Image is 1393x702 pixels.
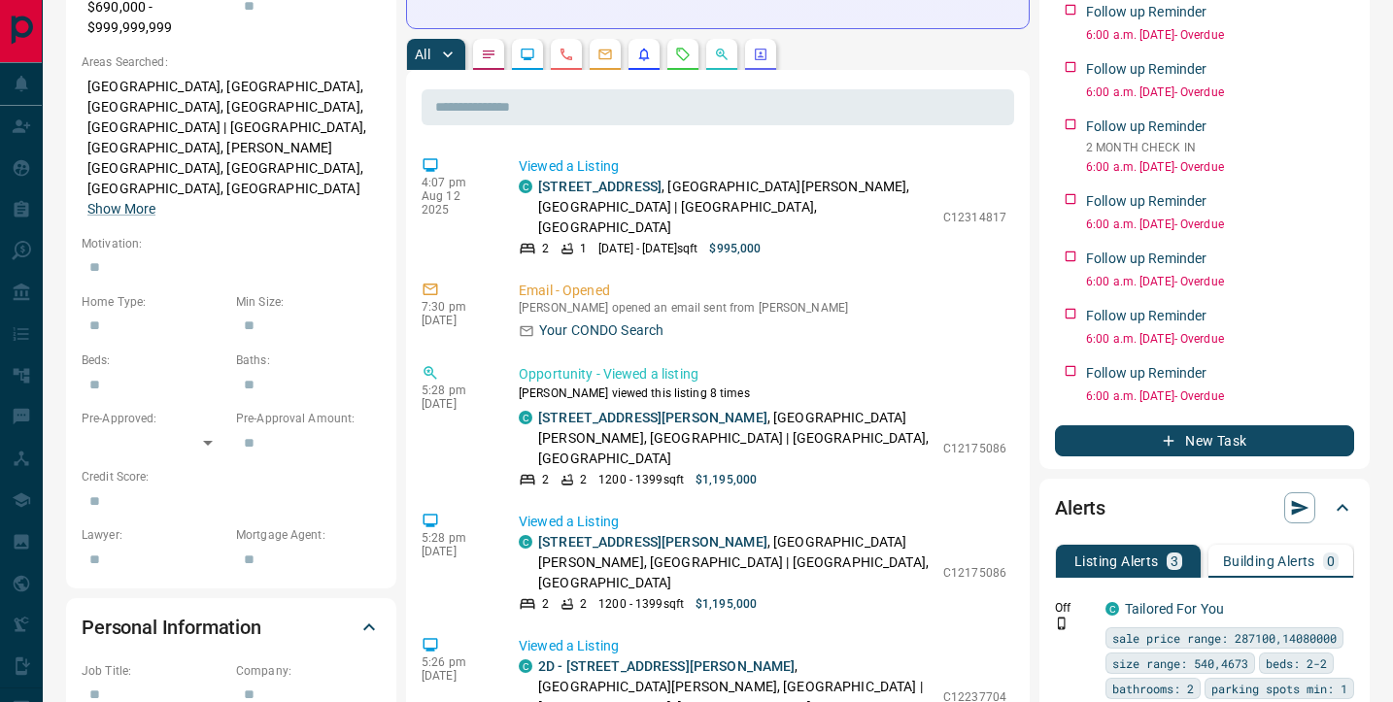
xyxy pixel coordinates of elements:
[539,320,663,341] p: Your CONDO Search
[519,301,1006,315] p: [PERSON_NAME] opened an email sent from [PERSON_NAME]
[422,176,490,189] p: 4:07 pm
[538,177,934,238] p: , [GEOGRAPHIC_DATA][PERSON_NAME], [GEOGRAPHIC_DATA] | [GEOGRAPHIC_DATA], [GEOGRAPHIC_DATA]
[1086,306,1206,326] p: Follow up Reminder
[82,410,226,427] p: Pre-Approved:
[1112,679,1194,698] span: bathrooms: 2
[82,612,261,643] h2: Personal Information
[636,47,652,62] svg: Listing Alerts
[709,240,761,257] p: $995,000
[943,440,1006,457] p: C12175086
[422,531,490,545] p: 5:28 pm
[1327,554,1335,568] p: 0
[1086,59,1206,80] p: Follow up Reminder
[415,48,430,61] p: All
[1086,363,1206,384] p: Follow up Reminder
[1086,249,1206,269] p: Follow up Reminder
[1086,2,1206,22] p: Follow up Reminder
[422,655,490,669] p: 5:26 pm
[1086,273,1354,290] p: 6:00 a.m. [DATE] - Overdue
[1266,653,1327,673] span: beds: 2-2
[519,636,1006,656] p: Viewed a Listing
[519,384,1006,402] p: [PERSON_NAME] viewed this listing 8 times
[580,595,587,613] p: 2
[1112,653,1248,673] span: size range: 540,4673
[1074,554,1159,568] p: Listing Alerts
[696,471,757,488] p: $1,195,000
[538,408,934,469] p: , [GEOGRAPHIC_DATA][PERSON_NAME], [GEOGRAPHIC_DATA] | [GEOGRAPHIC_DATA], [GEOGRAPHIC_DATA]
[82,526,226,544] p: Lawyer:
[1086,191,1206,212] p: Follow up Reminder
[82,468,381,485] p: Credit Score:
[422,669,490,683] p: [DATE]
[236,293,381,311] p: Min Size:
[1086,139,1354,156] p: 2 MONTH CHECK IN
[1086,387,1354,405] p: 6:00 a.m. [DATE] - Overdue
[1171,554,1178,568] p: 3
[236,662,381,680] p: Company:
[1055,492,1105,523] h2: Alerts
[236,526,381,544] p: Mortgage Agent:
[1086,330,1354,348] p: 6:00 a.m. [DATE] - Overdue
[943,209,1006,226] p: C12314817
[422,300,490,314] p: 7:30 pm
[538,658,795,674] a: 2D - [STREET_ADDRESS][PERSON_NAME]
[538,534,767,550] a: [STREET_ADDRESS][PERSON_NAME]
[82,604,381,651] div: Personal Information
[422,397,490,411] p: [DATE]
[542,240,549,257] p: 2
[82,662,226,680] p: Job Title:
[538,179,662,194] a: [STREET_ADDRESS]
[1086,84,1354,101] p: 6:00 a.m. [DATE] - Overdue
[714,47,730,62] svg: Opportunities
[519,364,1006,384] p: Opportunity - Viewed a listing
[422,545,490,558] p: [DATE]
[422,314,490,327] p: [DATE]
[236,410,381,427] p: Pre-Approval Amount:
[422,384,490,397] p: 5:28 pm
[1086,26,1354,44] p: 6:00 a.m. [DATE] - Overdue
[1112,628,1337,648] span: sale price range: 287100,14080000
[675,47,691,62] svg: Requests
[1055,599,1094,617] p: Off
[520,47,535,62] svg: Lead Browsing Activity
[542,471,549,488] p: 2
[236,351,381,369] p: Baths:
[1086,117,1206,137] p: Follow up Reminder
[519,180,532,193] div: condos.ca
[597,47,613,62] svg: Emails
[519,512,1006,532] p: Viewed a Listing
[696,595,757,613] p: $1,195,000
[538,532,934,593] p: , [GEOGRAPHIC_DATA][PERSON_NAME], [GEOGRAPHIC_DATA] | [GEOGRAPHIC_DATA], [GEOGRAPHIC_DATA]
[519,156,1006,177] p: Viewed a Listing
[82,351,226,369] p: Beds:
[943,564,1006,582] p: C12175086
[580,471,587,488] p: 2
[1223,554,1315,568] p: Building Alerts
[87,199,155,219] button: Show More
[753,47,768,62] svg: Agent Actions
[598,240,697,257] p: [DATE] - [DATE] sqft
[519,411,532,424] div: condos.ca
[82,235,381,252] p: Motivation:
[1105,602,1119,616] div: condos.ca
[1086,216,1354,233] p: 6:00 a.m. [DATE] - Overdue
[519,535,532,549] div: condos.ca
[481,47,496,62] svg: Notes
[559,47,574,62] svg: Calls
[1125,601,1224,617] a: Tailored For You
[1055,425,1354,456] button: New Task
[598,595,684,613] p: 1200 - 1399 sqft
[519,659,532,673] div: condos.ca
[1055,485,1354,531] div: Alerts
[542,595,549,613] p: 2
[1211,679,1347,698] span: parking spots min: 1
[1086,158,1354,176] p: 6:00 a.m. [DATE] - Overdue
[1055,617,1069,630] svg: Push Notification Only
[82,71,381,225] p: [GEOGRAPHIC_DATA], [GEOGRAPHIC_DATA], [GEOGRAPHIC_DATA], [GEOGRAPHIC_DATA], [GEOGRAPHIC_DATA] | [...
[538,410,767,425] a: [STREET_ADDRESS][PERSON_NAME]
[82,293,226,311] p: Home Type:
[519,281,1006,301] p: Email - Opened
[82,53,381,71] p: Areas Searched:
[422,189,490,217] p: Aug 12 2025
[580,240,587,257] p: 1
